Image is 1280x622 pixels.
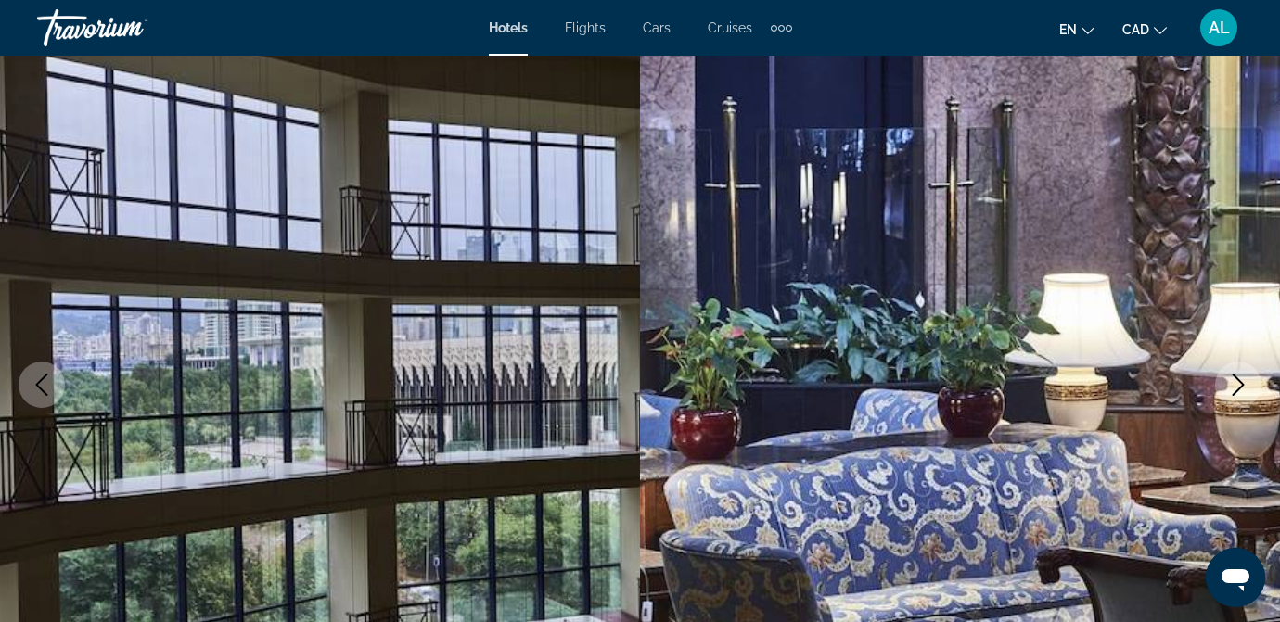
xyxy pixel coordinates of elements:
[1059,22,1077,37] span: en
[1215,362,1261,408] button: Next image
[1059,16,1094,43] button: Change language
[643,20,671,35] a: Cars
[565,20,606,35] a: Flights
[708,20,752,35] a: Cruises
[1122,22,1149,37] span: CAD
[1206,548,1265,607] iframe: Button to launch messaging window
[1209,19,1230,37] span: AL
[19,362,65,408] button: Previous image
[1195,8,1243,47] button: User Menu
[1122,16,1167,43] button: Change currency
[771,13,792,43] button: Extra navigation items
[37,4,223,52] a: Travorium
[489,20,528,35] a: Hotels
